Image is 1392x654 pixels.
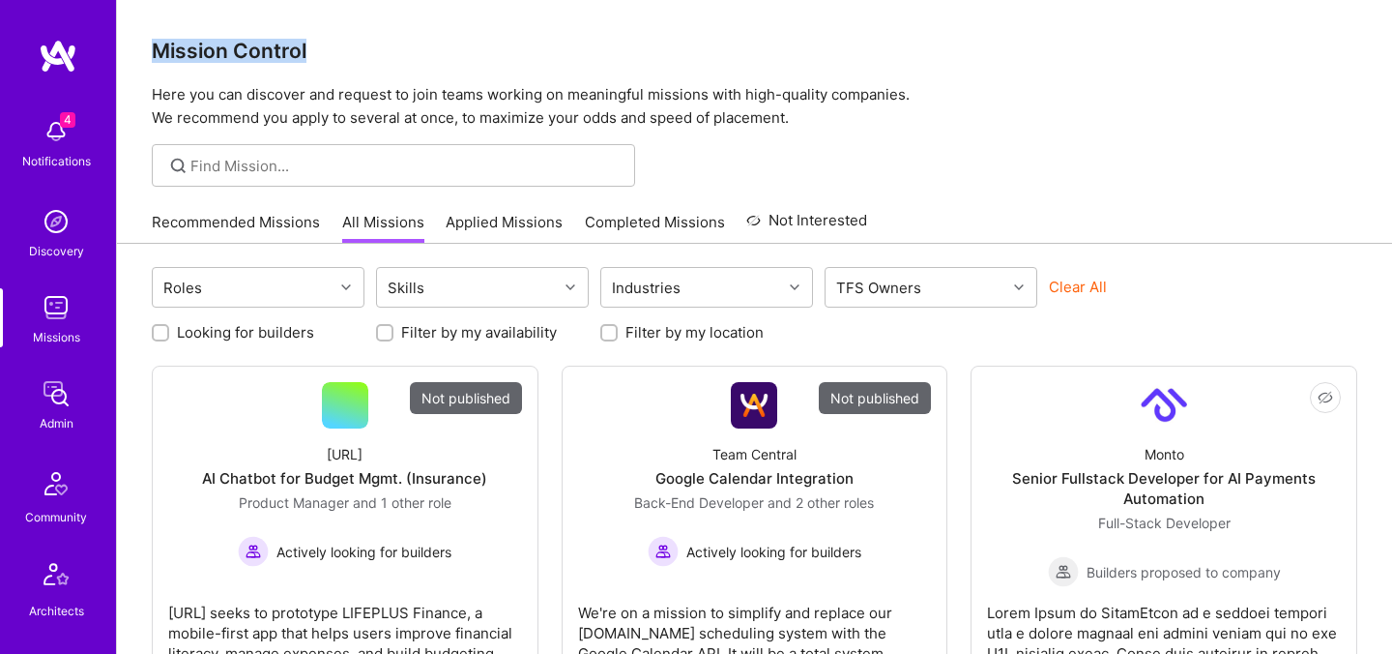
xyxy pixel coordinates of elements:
[401,322,557,342] label: Filter by my availability
[276,542,451,562] span: Actively looking for builders
[1014,282,1024,292] i: icon Chevron
[790,282,799,292] i: icon Chevron
[177,322,314,342] label: Looking for builders
[341,282,351,292] i: icon Chevron
[1141,382,1187,429] img: Company Logo
[648,536,679,567] img: Actively looking for builders
[29,241,84,261] div: Discovery
[60,112,75,128] span: 4
[239,494,349,511] span: Product Manager
[831,274,926,302] div: TFS Owners
[33,461,79,507] img: Community
[686,542,861,562] span: Actively looking for builders
[152,83,1357,130] p: Here you can discover and request to join teams working on meaningful missions with high-quality ...
[987,468,1341,509] div: Senior Fullstack Developer for AI Payments Automation
[1048,556,1079,587] img: Builders proposed to company
[634,494,764,511] span: Back-End Developer
[33,554,79,601] img: Architects
[607,274,685,302] div: Industries
[25,507,87,527] div: Community
[731,382,777,429] img: Company Logo
[40,413,73,433] div: Admin
[819,382,931,414] div: Not published
[159,274,207,302] div: Roles
[1145,444,1184,464] div: Monto
[410,382,522,414] div: Not published
[585,212,725,244] a: Completed Missions
[202,468,487,489] div: AI Chatbot for Budget Mgmt. (Insurance)
[1318,390,1333,405] i: icon EyeClosed
[167,155,189,177] i: icon SearchGrey
[383,274,429,302] div: Skills
[152,39,1357,63] h3: Mission Control
[1098,515,1231,531] span: Full-Stack Developer
[353,494,451,511] span: and 1 other role
[565,282,575,292] i: icon Chevron
[1049,277,1107,297] button: Clear All
[22,151,91,171] div: Notifications
[712,444,797,464] div: Team Central
[33,327,80,347] div: Missions
[768,494,874,511] span: and 2 other roles
[1087,562,1281,582] span: Builders proposed to company
[238,536,269,567] img: Actively looking for builders
[342,212,424,244] a: All Missions
[327,444,362,464] div: [URL]
[29,601,84,621] div: Architects
[37,288,75,327] img: teamwork
[37,202,75,241] img: discovery
[37,374,75,413] img: admin teamwork
[152,212,320,244] a: Recommended Missions
[37,112,75,151] img: bell
[746,209,867,244] a: Not Interested
[655,468,854,489] div: Google Calendar Integration
[625,322,764,342] label: Filter by my location
[190,156,621,176] input: Find Mission...
[39,39,77,74] img: logo
[446,212,563,244] a: Applied Missions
